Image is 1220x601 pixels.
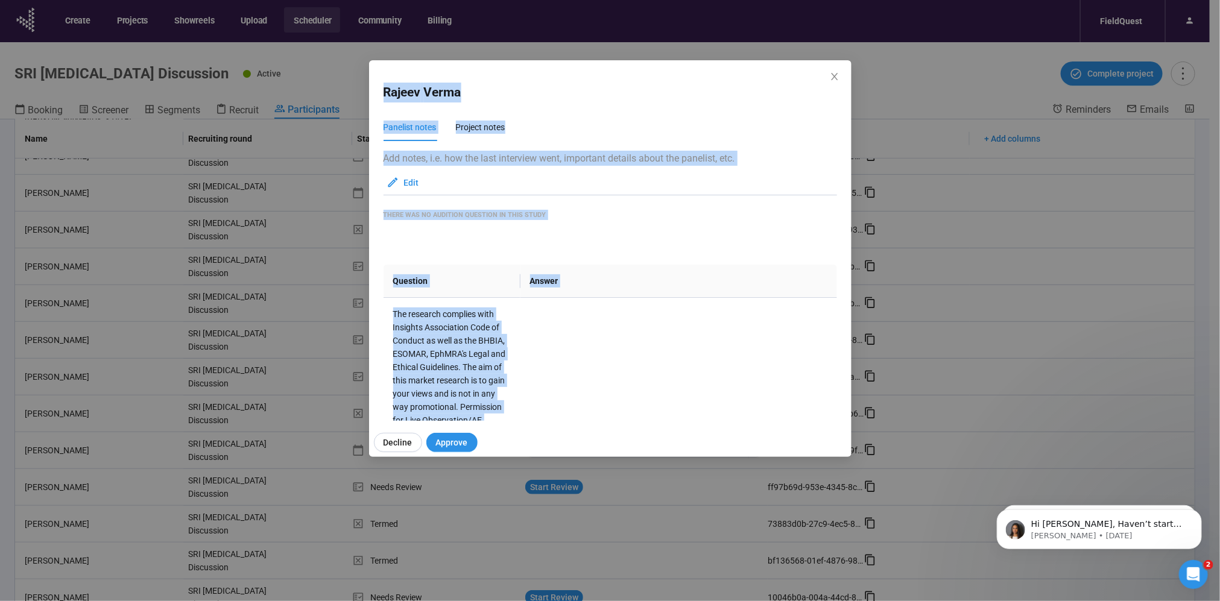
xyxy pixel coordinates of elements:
[384,173,422,192] button: Edit
[520,265,837,298] th: Answer
[426,433,478,452] button: Approve
[828,71,841,84] button: Close
[1179,560,1208,589] iframe: Intercom live chat
[456,121,505,134] div: Project notes
[830,72,839,81] span: close
[436,436,468,449] span: Approve
[384,151,837,166] p: Add notes, i.e. how the last interview went, important details about the panelist, etc.
[384,121,437,134] div: Panelist notes
[979,484,1220,568] iframe: Intercom notifications message
[384,265,520,298] th: Question
[404,176,419,189] span: Edit
[384,83,461,102] h2: Rajeev Verma
[384,210,837,220] div: There was no audition question in this study
[384,436,412,449] span: Decline
[374,433,422,452] button: Decline
[1204,560,1213,570] span: 2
